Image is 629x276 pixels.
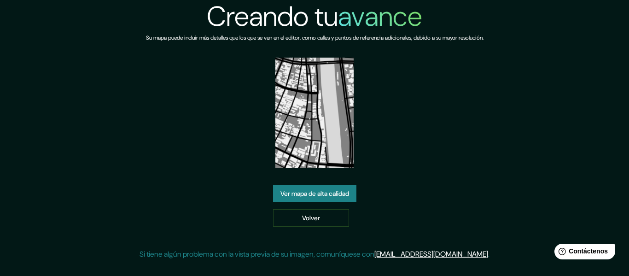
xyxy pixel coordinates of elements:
[146,34,483,41] font: Su mapa puede incluir más detalles que los que se ven en el editor, como calles y puntos de refer...
[275,58,354,168] img: vista previa del mapa creado
[374,249,488,259] a: [EMAIL_ADDRESS][DOMAIN_NAME]
[273,209,349,227] a: Volver
[273,185,356,202] a: Ver mapa de alta calidad
[488,249,489,259] font: .
[302,214,320,223] font: Volver
[280,189,349,198] font: Ver mapa de alta calidad
[140,249,374,259] font: Si tiene algún problema con la vista previa de su imagen, comuníquese con
[547,240,619,266] iframe: Lanzador de widgets de ayuda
